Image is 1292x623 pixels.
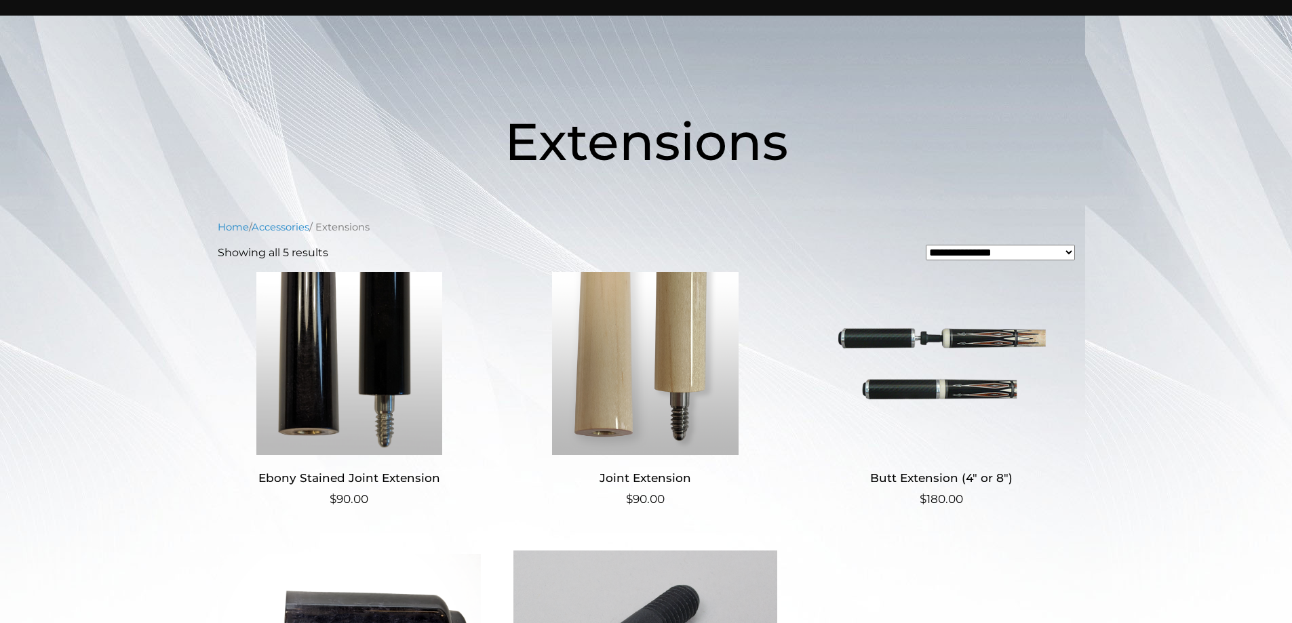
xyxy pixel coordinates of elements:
[810,272,1074,508] a: Butt Extension (4″ or 8″) $180.00
[218,221,249,233] a: Home
[920,492,926,506] span: $
[513,272,777,508] a: Joint Extension $90.00
[926,245,1075,260] select: Shop order
[626,492,665,506] bdi: 90.00
[810,272,1074,455] img: Butt Extension (4" or 8")
[513,466,777,491] h2: Joint Extension
[626,492,633,506] span: $
[218,466,482,491] h2: Ebony Stained Joint Extension
[218,220,1075,235] nav: Breadcrumb
[513,272,777,455] img: Joint Extension
[505,110,788,173] span: Extensions
[810,466,1074,491] h2: Butt Extension (4″ or 8″)
[218,272,482,455] img: Ebony Stained Joint Extension
[920,492,963,506] bdi: 180.00
[330,492,368,506] bdi: 90.00
[252,221,309,233] a: Accessories
[330,492,336,506] span: $
[218,272,482,508] a: Ebony Stained Joint Extension $90.00
[218,245,328,261] p: Showing all 5 results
